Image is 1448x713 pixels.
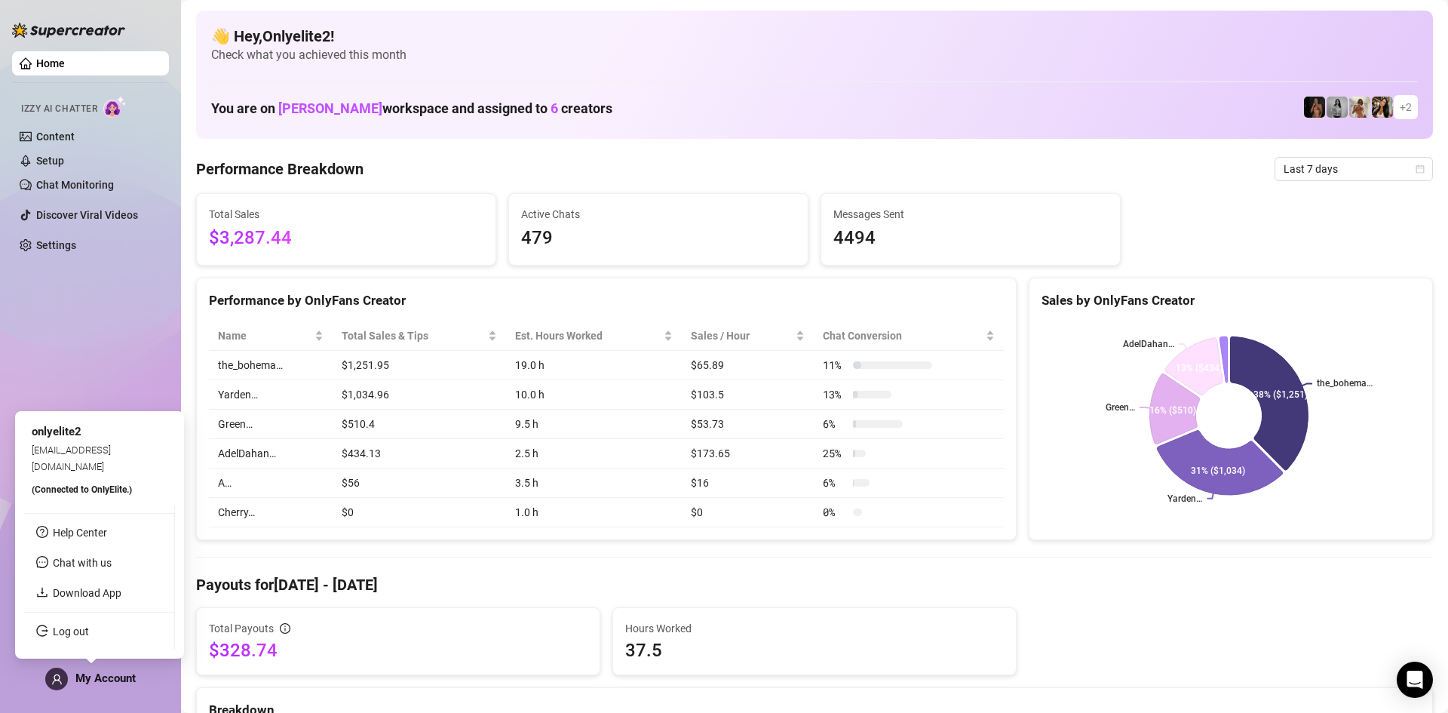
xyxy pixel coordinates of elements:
[506,380,681,410] td: 10.0 h
[823,475,847,491] span: 6 %
[625,620,1004,637] span: Hours Worked
[342,327,486,344] span: Total Sales & Tips
[21,102,97,116] span: Izzy AI Chatter
[682,380,814,410] td: $103.5
[36,239,76,251] a: Settings
[32,444,111,472] span: [EMAIL_ADDRESS][DOMAIN_NAME]
[103,96,127,118] img: AI Chatter
[682,410,814,439] td: $53.73
[53,527,107,539] a: Help Center
[506,410,681,439] td: 9.5 h
[36,131,75,143] a: Content
[211,26,1418,47] h4: 👋 Hey, Onlyelite2 !
[506,439,681,469] td: 2.5 h
[833,224,1108,253] span: 4494
[209,638,587,662] span: $328.74
[209,498,333,527] td: Cherry…
[209,290,1004,311] div: Performance by OnlyFans Creator
[682,351,814,380] td: $65.89
[515,327,660,344] div: Est. Hours Worked
[691,327,793,344] span: Sales / Hour
[333,351,507,380] td: $1,251.95
[209,439,333,469] td: AdelDahan…
[1372,97,1393,118] img: AdelDahan
[1400,99,1412,115] span: + 2
[833,206,1108,223] span: Messages Sent
[211,100,612,117] h1: You are on workspace and assigned to creators
[209,620,274,637] span: Total Payouts
[823,357,847,373] span: 11 %
[209,206,483,223] span: Total Sales
[36,179,114,191] a: Chat Monitoring
[551,100,558,116] span: 6
[682,469,814,498] td: $16
[521,224,796,253] span: 479
[1327,97,1348,118] img: A
[209,351,333,380] td: the_bohema…
[506,469,681,498] td: 3.5 h
[1304,97,1325,118] img: the_bohema
[51,674,63,685] span: user
[823,416,847,432] span: 6 %
[36,57,65,69] a: Home
[521,206,796,223] span: Active Chats
[209,224,483,253] span: $3,287.44
[36,556,48,568] span: message
[333,498,507,527] td: $0
[36,209,138,221] a: Discover Viral Videos
[32,425,81,438] span: onlyelite2
[218,327,311,344] span: Name
[53,625,89,638] a: Log out
[278,100,382,116] span: [PERSON_NAME]
[280,623,290,634] span: info-circle
[12,23,125,38] img: logo-BBDzfeDw.svg
[1284,158,1424,180] span: Last 7 days
[1397,662,1433,698] div: Open Intercom Messenger
[53,557,112,569] span: Chat with us
[333,410,507,439] td: $510.4
[209,410,333,439] td: Green…
[196,158,364,180] h4: Performance Breakdown
[506,498,681,527] td: 1.0 h
[682,498,814,527] td: $0
[209,380,333,410] td: Yarden…
[196,574,1433,595] h4: Payouts for [DATE] - [DATE]
[682,439,814,469] td: $173.65
[211,47,1418,63] span: Check what you achieved this month
[333,321,507,351] th: Total Sales & Tips
[32,484,132,495] span: (Connected to OnlyElite. )
[1123,339,1174,349] text: AdelDahan…
[209,469,333,498] td: A…
[823,445,847,462] span: 25 %
[814,321,1004,351] th: Chat Conversion
[333,380,507,410] td: $1,034.96
[823,327,983,344] span: Chat Conversion
[1349,97,1370,118] img: Green
[823,386,847,403] span: 13 %
[53,587,121,599] a: Download App
[24,619,174,644] li: Log out
[333,469,507,498] td: $56
[209,321,333,351] th: Name
[333,439,507,469] td: $434.13
[1167,493,1202,504] text: Yarden…
[506,351,681,380] td: 19.0 h
[823,504,847,521] span: 0 %
[75,672,136,685] span: My Account
[36,155,64,167] a: Setup
[1416,164,1425,174] span: calendar
[625,638,1004,662] span: 37.5
[682,321,814,351] th: Sales / Hour
[1042,290,1420,311] div: Sales by OnlyFans Creator
[1106,402,1135,413] text: Green…
[1317,379,1373,389] text: the_bohema…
